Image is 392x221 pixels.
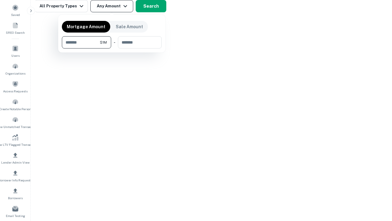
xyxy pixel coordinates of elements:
[114,36,115,48] div: -
[116,23,143,30] p: Sale Amount
[361,172,392,201] iframe: Chat Widget
[100,40,107,45] span: $1M
[67,23,105,30] p: Mortgage Amount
